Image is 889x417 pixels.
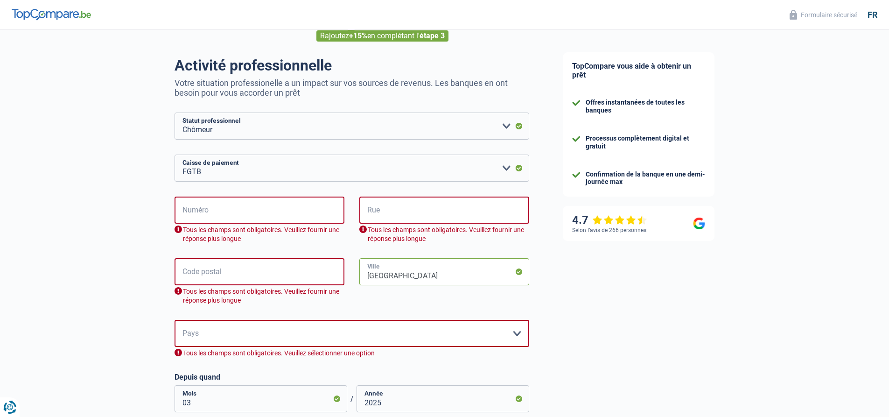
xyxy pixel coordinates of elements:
input: MM [175,385,347,412]
span: / [347,395,357,403]
div: Rajoutez en complétant l' [316,30,448,42]
div: Offres instantanées de toutes les banques [586,99,705,114]
div: Tous les champs sont obligatoires. Veuillez sélectionner une option [175,349,529,358]
div: TopCompare vous aide à obtenir un prêt [563,52,714,89]
div: Tous les champs sont obligatoires. Veuillez fournir une réponse plus longue [175,226,344,243]
button: Formulaire sécurisé [784,7,863,22]
div: Tous les champs sont obligatoires. Veuillez fournir une réponse plus longue [359,226,529,243]
h1: Activité professionnelle [175,57,529,74]
div: Processus complètement digital et gratuit [586,134,705,150]
p: Votre situation professionelle a un impact sur vos sources de revenus. Les banques en ont besoin ... [175,78,529,98]
input: AAAA [357,385,529,412]
span: étape 3 [420,31,445,40]
span: +15% [349,31,367,40]
img: Advertisement [2,373,3,373]
label: Depuis quand [175,373,529,382]
div: 4.7 [572,213,647,227]
div: fr [868,10,877,20]
div: Confirmation de la banque en une demi-journée max [586,170,705,186]
img: TopCompare Logo [12,9,91,20]
div: Tous les champs sont obligatoires. Veuillez fournir une réponse plus longue [175,287,344,305]
div: Selon l’avis de 266 personnes [572,227,646,233]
